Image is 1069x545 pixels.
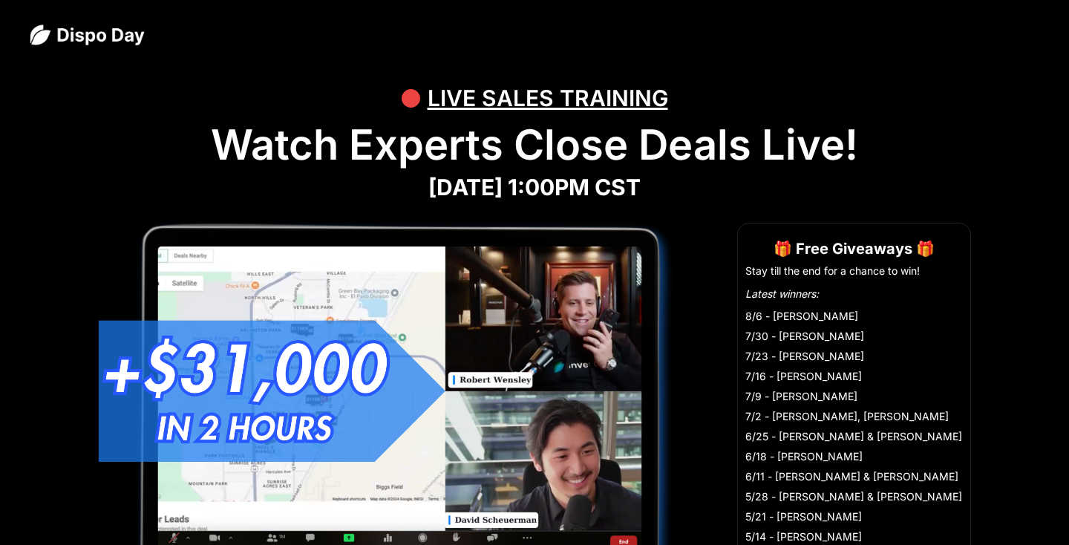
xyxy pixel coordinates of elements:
[745,264,963,278] li: Stay till the end for a chance to win!
[30,120,1039,170] h1: Watch Experts Close Deals Live!
[428,76,668,120] div: LIVE SALES TRAINING
[774,240,935,258] strong: 🎁 Free Giveaways 🎁
[428,174,641,200] strong: [DATE] 1:00PM CST
[745,287,819,300] em: Latest winners:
